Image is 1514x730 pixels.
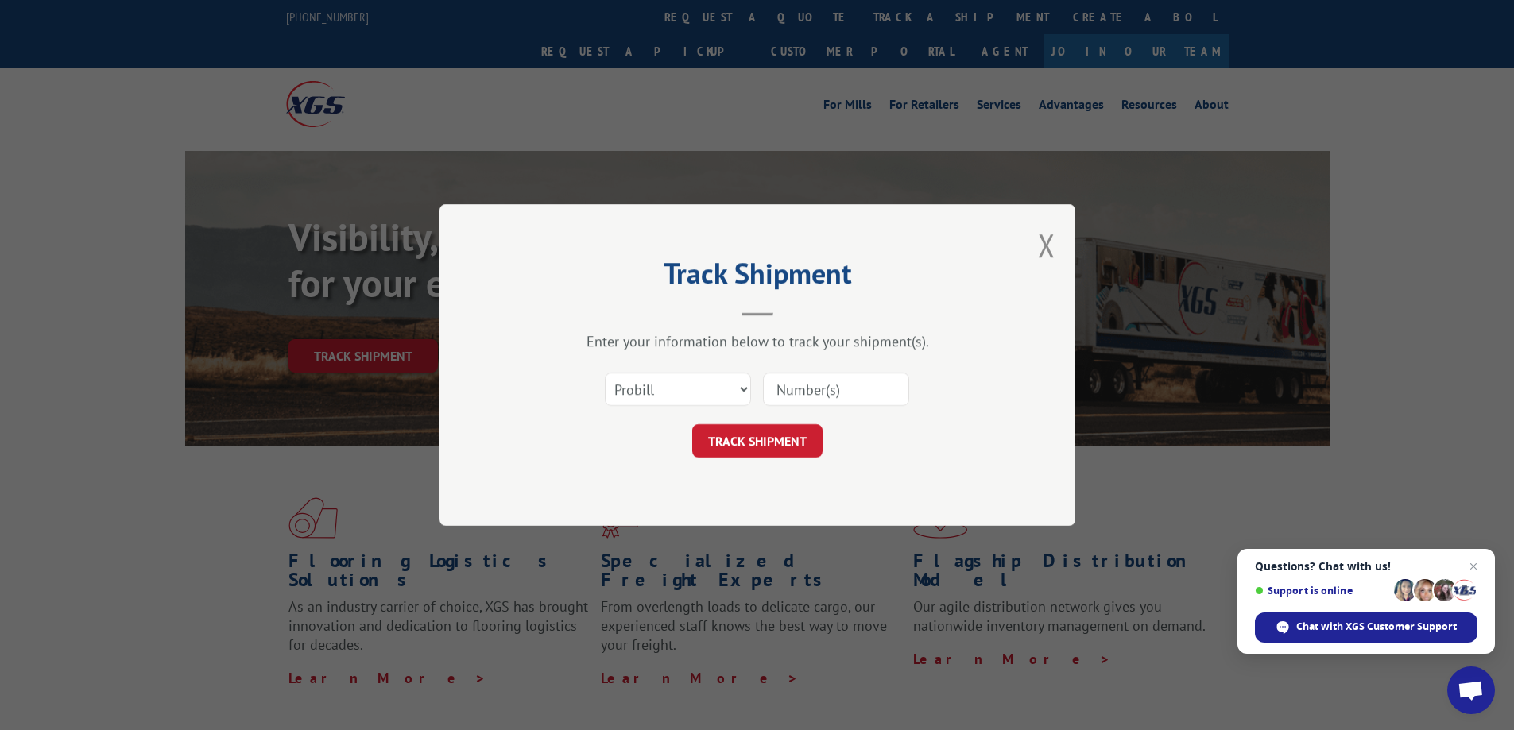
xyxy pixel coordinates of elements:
span: Questions? Chat with us! [1255,560,1477,573]
div: Open chat [1447,666,1495,714]
span: Close chat [1464,557,1483,576]
div: Enter your information below to track your shipment(s). [519,332,996,350]
button: TRACK SHIPMENT [692,424,823,458]
input: Number(s) [763,373,909,406]
div: Chat with XGS Customer Support [1255,612,1477,643]
span: Chat with XGS Customer Support [1296,620,1457,634]
h2: Track Shipment [519,262,996,292]
button: Close modal [1038,224,1055,266]
span: Support is online [1255,585,1388,597]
